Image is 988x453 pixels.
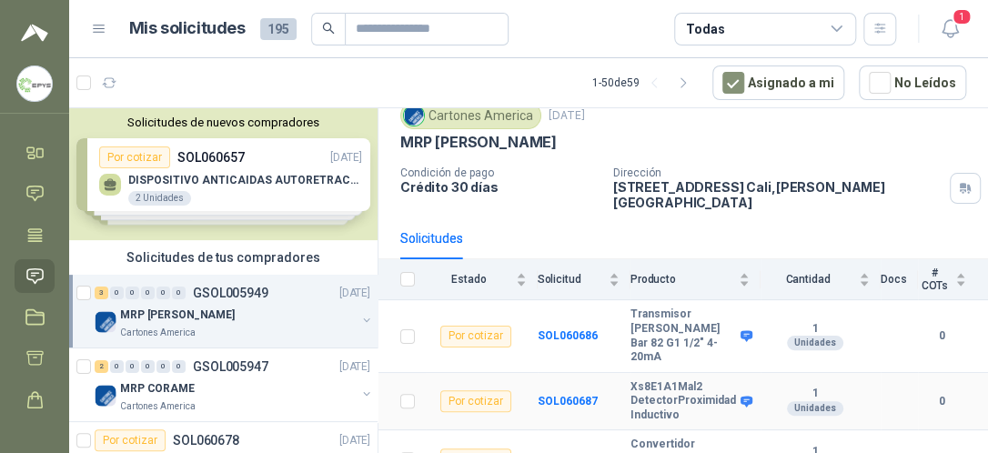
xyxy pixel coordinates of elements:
b: 1 [761,322,870,337]
div: Por cotizar [440,326,511,347]
div: 0 [156,360,170,373]
p: [DATE] [339,285,370,302]
span: Estado [426,273,512,286]
button: Solicitudes de nuevos compradores [76,116,370,129]
th: Solicitud [538,259,630,300]
b: 0 [918,327,966,345]
button: No Leídos [859,65,966,100]
b: Transmisor [PERSON_NAME] Bar 82 G1 1/2" 4-20mA [630,307,736,364]
div: Solicitudes de tus compradores [69,240,378,275]
div: 0 [172,360,186,373]
div: 0 [141,287,155,299]
p: MRP CORAME [120,380,195,398]
div: 0 [126,360,139,373]
th: # COTs [918,259,988,300]
a: SOL060687 [538,395,598,408]
b: 1 [761,387,870,401]
div: Cartones America [400,102,541,129]
a: SOL060686 [538,329,598,342]
b: Xs8E1A1Mal2 DetectorProximidad Inductivo [630,380,736,423]
a: 2 0 0 0 0 0 GSOL005947[DATE] Company LogoMRP CORAMECartones America [95,356,374,414]
span: 1 [952,8,972,25]
p: MRP [PERSON_NAME] [400,133,557,152]
div: 3 [95,287,108,299]
div: 0 [172,287,186,299]
div: 0 [110,360,124,373]
div: Por cotizar [95,429,166,451]
img: Company Logo [95,311,116,333]
img: Company Logo [404,106,424,126]
span: Solicitud [538,273,605,286]
p: Cartones America [120,326,196,340]
div: Todas [686,19,724,39]
div: Unidades [787,336,843,350]
img: Company Logo [17,66,52,101]
div: 1 - 50 de 59 [592,68,698,97]
button: Asignado a mi [712,65,844,100]
div: Solicitudes de nuevos compradoresPor cotizarSOL060657[DATE] DISPOSITIVO ANTICAIDAS AUTORETRACTIL2... [69,108,378,240]
p: SOL060678 [173,434,239,447]
h1: Mis solicitudes [129,15,246,42]
span: Producto [630,273,735,286]
span: 195 [260,18,297,40]
th: Producto [630,259,761,300]
a: 3 0 0 0 0 0 GSOL005949[DATE] Company LogoMRP [PERSON_NAME]Cartones America [95,282,374,340]
div: Unidades [787,401,843,416]
p: GSOL005947 [193,360,268,373]
img: Company Logo [95,385,116,407]
button: 1 [933,13,966,45]
p: [STREET_ADDRESS] Cali , [PERSON_NAME][GEOGRAPHIC_DATA] [613,179,943,210]
div: 2 [95,360,108,373]
th: Estado [426,259,538,300]
p: [DATE] [339,432,370,449]
img: Logo peakr [21,22,48,44]
p: Cartones America [120,399,196,414]
p: Dirección [613,166,943,179]
b: 0 [918,393,966,410]
p: Crédito 30 días [400,179,599,195]
div: 0 [110,287,124,299]
span: Cantidad [761,273,855,286]
p: [DATE] [549,107,585,125]
div: Por cotizar [440,390,511,412]
p: GSOL005949 [193,287,268,299]
p: Condición de pago [400,166,599,179]
div: 0 [156,287,170,299]
p: MRP [PERSON_NAME] [120,307,235,324]
th: Cantidad [761,259,881,300]
div: 0 [141,360,155,373]
div: 0 [126,287,139,299]
th: Docs [881,259,918,300]
div: Solicitudes [400,228,463,248]
span: # COTs [918,267,952,292]
p: [DATE] [339,358,370,376]
span: search [322,22,335,35]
